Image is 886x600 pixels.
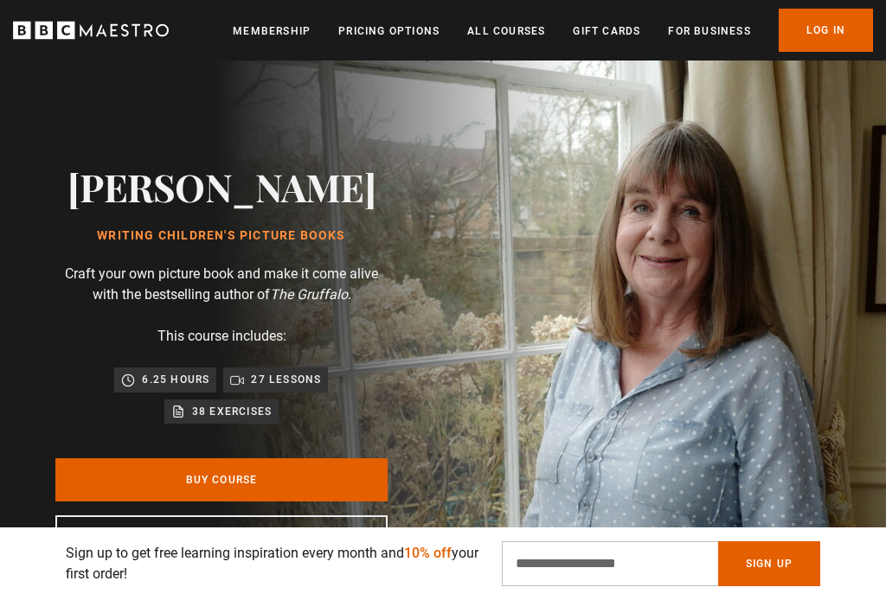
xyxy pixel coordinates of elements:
svg: BBC Maestro [13,17,169,43]
p: Sign up to get free learning inspiration every month and your first order! [66,543,481,584]
a: For business [668,22,750,40]
h2: [PERSON_NAME] [67,164,376,208]
h1: Writing Children's Picture Books [67,229,376,243]
a: Pricing Options [338,22,440,40]
a: Join BBC Maestro [55,515,388,562]
nav: Primary [233,9,873,52]
p: Craft your own picture book and make it come alive with the bestselling author of . [55,264,388,305]
button: Sign Up [718,541,820,586]
p: 6.25 hours [142,371,209,388]
i: The Gruffalo [270,286,348,303]
span: 10% off [404,545,452,561]
p: This course includes: [157,326,286,347]
a: Buy Course [55,458,388,501]
p: 38 exercises [192,403,272,420]
a: Membership [233,22,311,40]
a: Gift Cards [573,22,640,40]
a: All Courses [467,22,545,40]
p: 27 lessons [251,371,321,388]
a: Log In [779,9,873,52]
